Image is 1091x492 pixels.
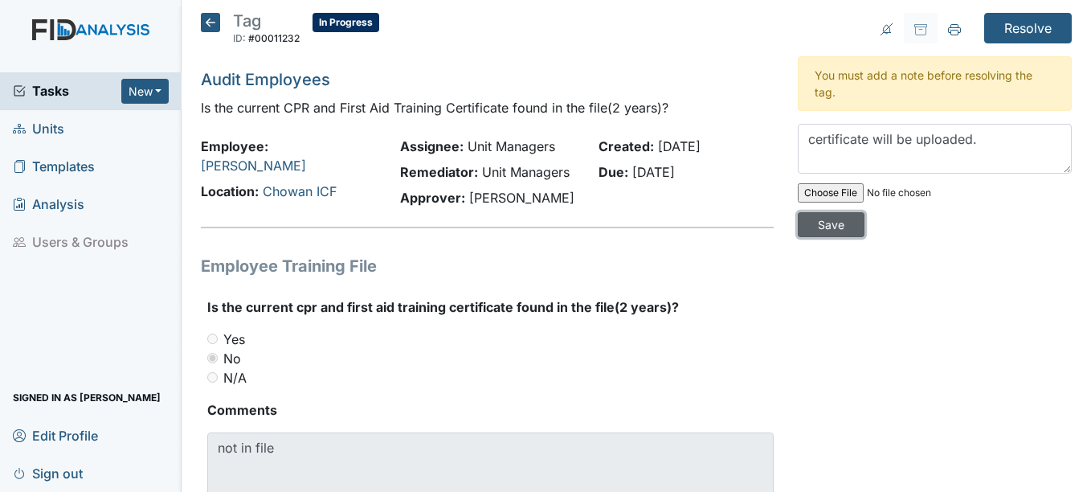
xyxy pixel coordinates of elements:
a: [PERSON_NAME] [201,158,306,174]
span: Unit Managers [482,164,570,180]
strong: Due: [599,164,628,180]
input: Save [798,212,864,237]
span: Sign out [13,461,83,486]
strong: Location: [201,183,259,199]
a: Chowan ICF [263,183,337,199]
strong: Created: [599,138,654,154]
span: Units [13,117,64,141]
span: Templates [13,154,95,179]
input: N/A [207,372,218,383]
span: ID: [233,32,246,44]
strong: Remediator: [400,164,478,180]
strong: Assignee: [400,138,464,154]
a: Audit Employees [201,70,330,89]
input: Resolve [984,13,1072,43]
span: [DATE] [632,164,675,180]
strong: Employee: [201,138,268,154]
span: [PERSON_NAME] [469,190,574,206]
p: Is the current CPR and First Aid Training Certificate found in the file(2 years)? [201,98,773,117]
a: Tasks [13,81,121,100]
div: You must add a note before resolving the tag. [798,56,1072,111]
button: New [121,79,170,104]
label: N/A [223,368,247,387]
span: Analysis [13,192,84,217]
span: Unit Managers [468,138,555,154]
input: Yes [207,334,218,344]
span: #00011232 [248,32,300,44]
strong: Comments [207,400,773,420]
h1: Employee Training File [201,254,773,278]
label: Is the current cpr and first aid training certificate found in the file(2 years)? [207,297,679,317]
label: Yes [223,330,245,349]
label: No [223,349,241,368]
input: No [207,353,218,363]
span: Signed in as [PERSON_NAME] [13,385,161,410]
span: Tag [233,11,261,31]
span: [DATE] [658,138,701,154]
span: In Progress [313,13,379,32]
strong: Approver: [400,190,465,206]
span: Edit Profile [13,423,98,448]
